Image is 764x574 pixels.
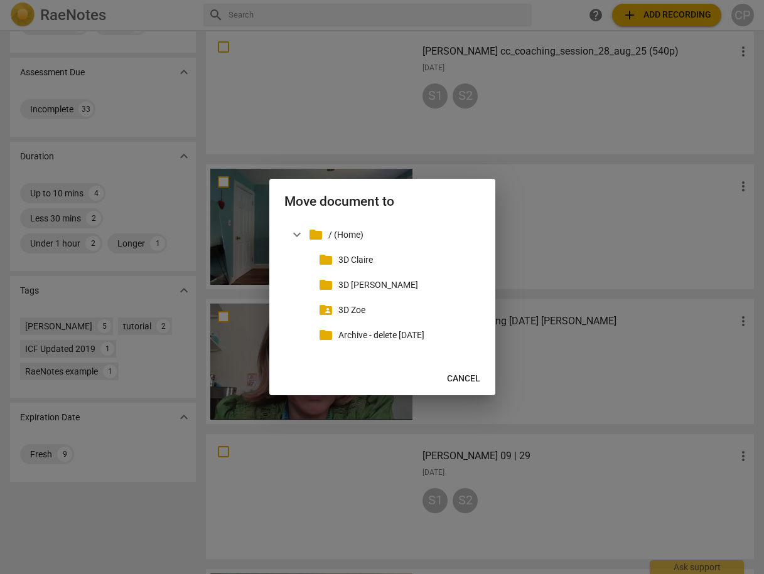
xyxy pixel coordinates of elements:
[318,327,333,343] span: folder
[338,329,475,342] p: Archive - delete in 3 months
[308,227,323,242] span: folder
[338,304,475,317] p: 3D Zoe
[338,253,475,267] p: 3D Claire
[289,227,304,242] span: expand_more
[318,277,333,292] span: folder
[437,368,490,390] button: Cancel
[318,252,333,267] span: folder
[338,279,475,292] p: 3D Ruth
[328,228,475,242] p: / (Home)
[284,194,480,210] h2: Move document to
[318,302,333,317] span: folder_shared
[447,373,480,385] span: Cancel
